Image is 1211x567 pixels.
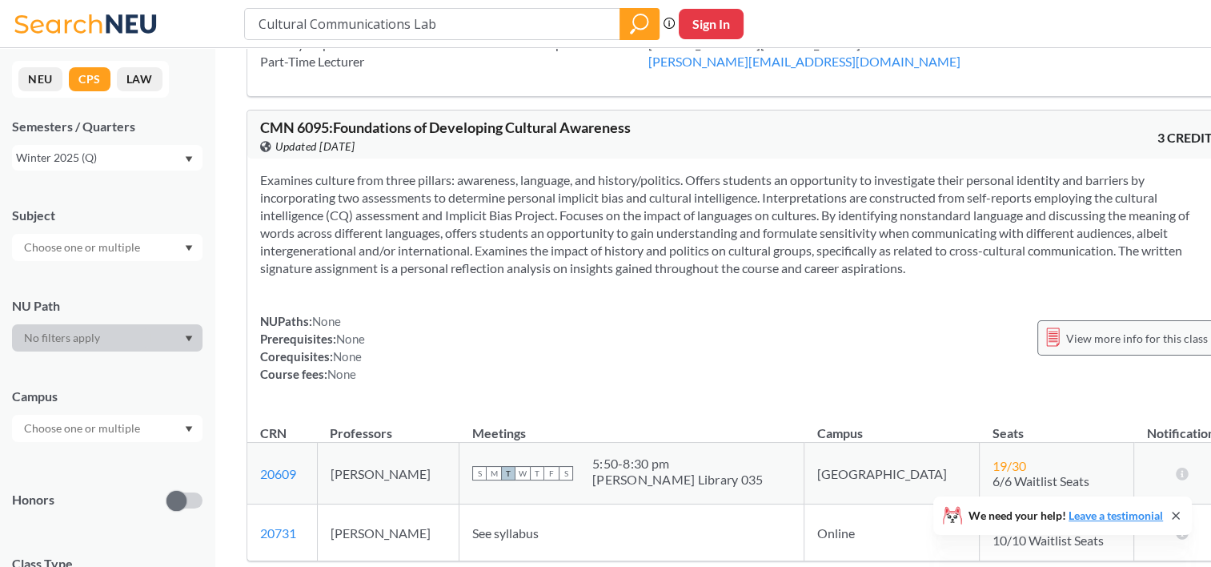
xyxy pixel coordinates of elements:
[275,138,355,155] span: Updated [DATE]
[16,238,150,257] input: Choose one or multiple
[968,510,1163,521] span: We need your help!
[804,443,979,505] td: [GEOGRAPHIC_DATA]
[12,118,203,135] div: Semesters / Quarters
[327,367,356,381] span: None
[620,8,660,40] div: magnifying glass
[185,336,193,342] svg: Dropdown arrow
[185,245,193,251] svg: Dropdown arrow
[317,443,459,505] td: [PERSON_NAME]
[592,472,763,488] div: [PERSON_NAME] Library 035
[12,207,203,224] div: Subject
[12,324,203,352] div: Dropdown arrow
[559,466,573,481] span: S
[69,67,110,91] button: CPS
[12,145,203,171] div: Winter 2025 (Q)Dropdown arrow
[16,419,150,438] input: Choose one or multiple
[679,9,744,39] button: Sign In
[12,388,203,405] div: Campus
[336,332,365,346] span: None
[260,35,648,70] div: Primary Department: CC067 CPS Administration & Operations Part-Time Lecturer
[501,466,515,481] span: T
[312,314,341,328] span: None
[185,156,193,163] svg: Dropdown arrow
[260,466,296,481] a: 20609
[530,466,544,481] span: T
[12,415,203,442] div: Dropdown arrow
[992,533,1104,548] span: 10/10 Waitlist Seats
[648,54,960,69] a: [PERSON_NAME][EMAIL_ADDRESS][DOMAIN_NAME]
[630,13,649,35] svg: magnifying glass
[12,491,54,509] p: Honors
[1066,328,1208,348] span: View more info for this class
[18,67,62,91] button: NEU
[317,408,459,443] th: Professors
[260,525,296,541] a: 20731
[260,424,287,442] div: CRN
[257,10,608,38] input: Class, professor, course number, "phrase"
[487,466,501,481] span: M
[117,67,162,91] button: LAW
[980,408,1134,443] th: Seats
[515,466,530,481] span: W
[804,408,979,443] th: Campus
[804,505,979,561] td: Online
[459,408,804,443] th: Meetings
[472,466,487,481] span: S
[185,426,193,432] svg: Dropdown arrow
[544,466,559,481] span: F
[992,473,1089,489] span: 6/6 Waitlist Seats
[1069,509,1163,522] a: Leave a testimonial
[648,35,1000,70] div: [STREET_ADDRESS][PERSON_NAME]
[12,234,203,261] div: Dropdown arrow
[12,297,203,315] div: NU Path
[333,349,362,364] span: None
[992,458,1026,473] span: 19 / 30
[592,456,763,472] div: 5:50 - 8:30 pm
[317,505,459,561] td: [PERSON_NAME]
[260,119,631,136] span: CMN 6095 : Foundations of Developing Cultural Awareness
[260,312,365,383] div: NUPaths: Prerequisites: Corequisites: Course fees:
[472,525,539,541] span: See syllabus
[16,149,183,167] div: Winter 2025 (Q)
